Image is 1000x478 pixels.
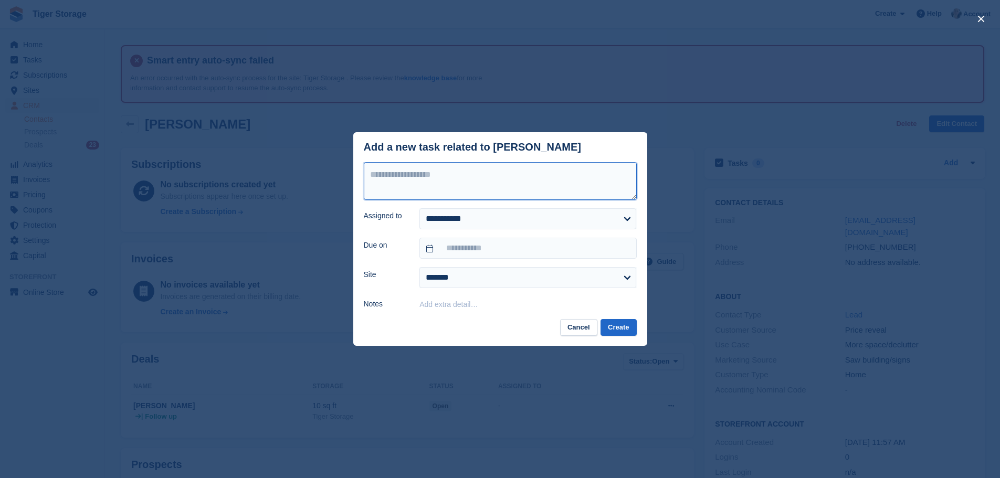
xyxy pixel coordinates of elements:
[560,319,597,336] button: Cancel
[973,10,990,27] button: close
[364,141,582,153] div: Add a new task related to [PERSON_NAME]
[364,269,407,280] label: Site
[364,299,407,310] label: Notes
[364,210,407,221] label: Assigned to
[601,319,636,336] button: Create
[419,300,478,309] button: Add extra detail…
[364,240,407,251] label: Due on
